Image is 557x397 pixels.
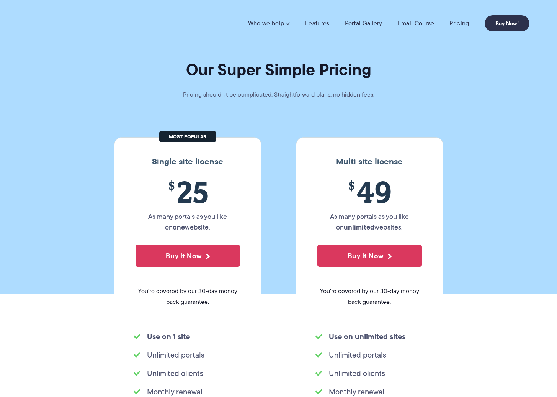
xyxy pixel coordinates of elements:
button: Buy It Now [136,245,240,267]
li: Monthly renewal [315,386,424,397]
a: Buy Now! [485,15,529,31]
a: Who we help [248,20,290,27]
a: Features [305,20,329,27]
p: As many portals as you like on website. [136,211,240,233]
li: Unlimited portals [134,349,242,360]
span: 49 [317,174,422,209]
strong: Use on unlimited sites [329,331,405,342]
h3: Single site license [122,157,253,167]
h3: Multi site license [304,157,435,167]
a: Email Course [398,20,434,27]
span: You're covered by our 30-day money back guarantee. [317,286,422,307]
a: Pricing [449,20,469,27]
li: Unlimited clients [315,368,424,379]
button: Buy It Now [317,245,422,267]
strong: one [173,222,185,232]
p: As many portals as you like on websites. [317,211,422,233]
p: Pricing shouldn't be complicated. Straightforward plans, no hidden fees. [164,89,394,100]
strong: unlimited [344,222,374,232]
a: Portal Gallery [345,20,382,27]
li: Monthly renewal [134,386,242,397]
li: Unlimited clients [134,368,242,379]
span: You're covered by our 30-day money back guarantee. [136,286,240,307]
strong: Use on 1 site [147,331,190,342]
li: Unlimited portals [315,349,424,360]
span: 25 [136,174,240,209]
